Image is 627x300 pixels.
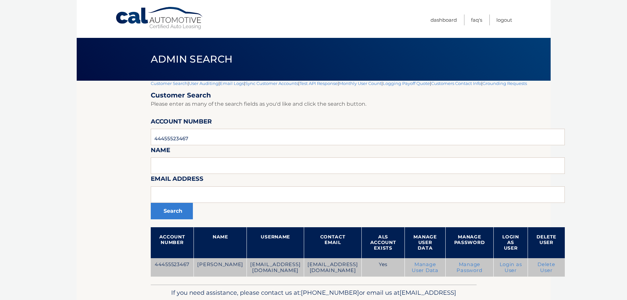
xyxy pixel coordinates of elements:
[537,261,555,273] a: Delete User
[245,81,298,86] a: Sync Customer Accounts
[383,81,430,86] a: Logging Payoff Quote
[471,14,482,25] a: FAQ's
[151,91,565,99] h2: Customer Search
[483,81,527,86] a: Grounding Requests
[151,258,194,277] td: 44455523467
[304,227,361,258] th: Contact Email
[361,258,405,277] td: Yes
[115,7,204,30] a: Cal Automotive
[494,227,528,258] th: Login as User
[220,81,244,86] a: Email Logs
[194,227,247,258] th: Name
[496,14,512,25] a: Logout
[151,53,233,65] span: Admin Search
[431,14,457,25] a: Dashboard
[431,81,481,86] a: Customers Contact Info
[151,81,188,86] a: Customer Search
[247,227,304,258] th: Username
[500,261,522,273] a: Login as User
[412,261,438,273] a: Manage User Data
[151,227,194,258] th: Account Number
[151,81,565,285] div: | | | | | | | |
[151,145,170,157] label: Name
[194,258,247,277] td: [PERSON_NAME]
[151,174,203,186] label: Email Address
[301,289,359,296] span: [PHONE_NUMBER]
[300,81,338,86] a: Test API Response
[528,227,565,258] th: Delete User
[339,81,381,86] a: Monthly User Count
[361,227,405,258] th: ALS Account Exists
[304,258,361,277] td: [EMAIL_ADDRESS][DOMAIN_NAME]
[405,227,445,258] th: Manage User Data
[189,81,219,86] a: User Auditing
[151,117,212,129] label: Account Number
[151,99,565,109] p: Please enter as many of the search fields as you'd like and click the search button.
[457,261,482,273] a: Manage Password
[247,258,304,277] td: [EMAIL_ADDRESS][DOMAIN_NAME]
[445,227,494,258] th: Manage Password
[151,203,193,219] button: Search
